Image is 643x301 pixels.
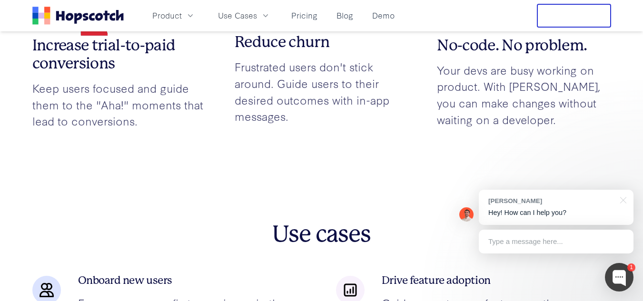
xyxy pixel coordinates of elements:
[235,33,408,51] h3: Reduce churn
[32,37,206,73] h3: Increase trial-to-paid conversions
[627,263,635,272] div: 1
[537,4,611,28] button: Free Trial
[4,14,18,21] span: Back
[218,10,257,21] span: Use Cases
[32,221,611,248] h2: Use cases
[459,207,474,222] img: Mark Spera
[78,274,307,287] h3: Onboard new users
[71,23,79,31] strong: on
[10,45,20,53] label: All
[32,80,206,129] p: Keep users focused and guide them to the "Aha!" moments that lead to conversions.
[2,36,9,42] input: New Prospects
[235,58,408,125] p: Frustrated users don't stick around. Guide users to their desired outcomes with in-app messages.
[488,208,624,218] p: Hey! How can I help you?
[287,8,321,23] a: Pricing
[382,274,611,287] h3: Drive feature adoption
[333,8,357,23] a: Blog
[2,45,9,51] input: All
[10,35,56,43] label: New Prospects
[479,230,633,253] div: Type a message here...
[212,8,276,23] button: Use Cases
[152,10,182,21] span: Product
[32,7,124,25] a: Home
[488,196,614,205] div: [PERSON_NAME]
[437,37,611,55] h3: No-code. No problem.
[368,8,398,23] a: Demo
[147,8,201,23] button: Product
[437,62,611,128] p: Your devs are busy working on product. With [PERSON_NAME], you can make changes without waiting o...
